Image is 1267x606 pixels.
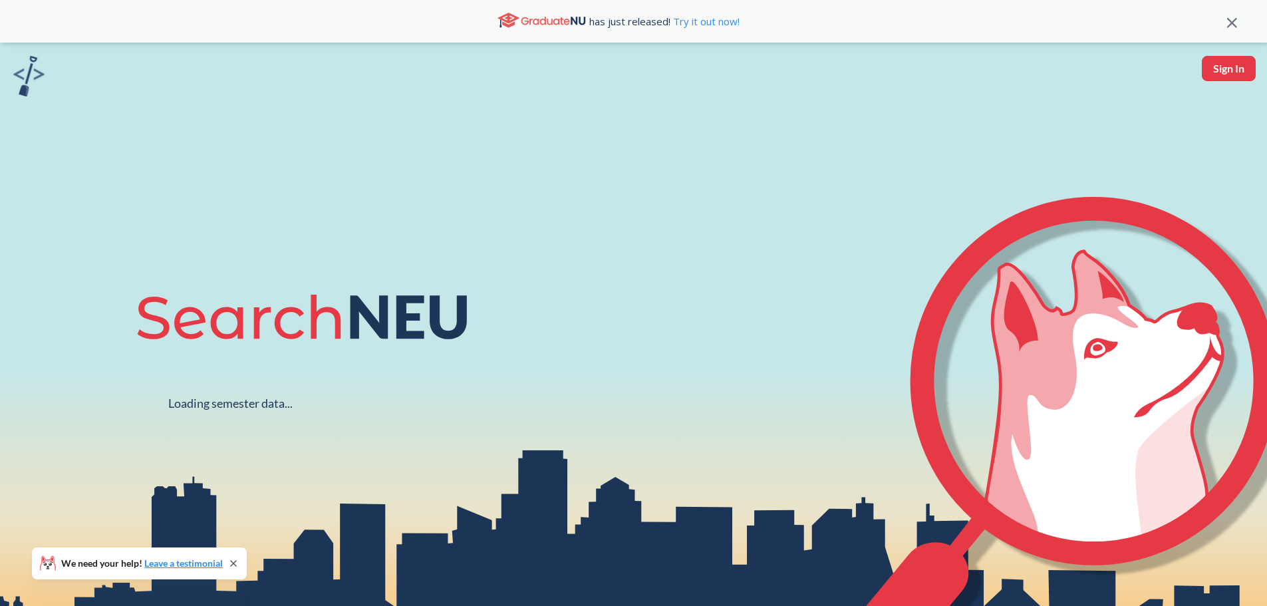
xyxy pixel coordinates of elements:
[61,559,223,568] span: We need your help!
[168,396,293,411] div: Loading semester data...
[13,56,45,96] img: sandbox logo
[144,557,223,569] a: Leave a testimonial
[13,56,45,100] a: sandbox logo
[670,15,740,28] a: Try it out now!
[589,14,740,29] span: has just released!
[1202,56,1256,81] button: Sign In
